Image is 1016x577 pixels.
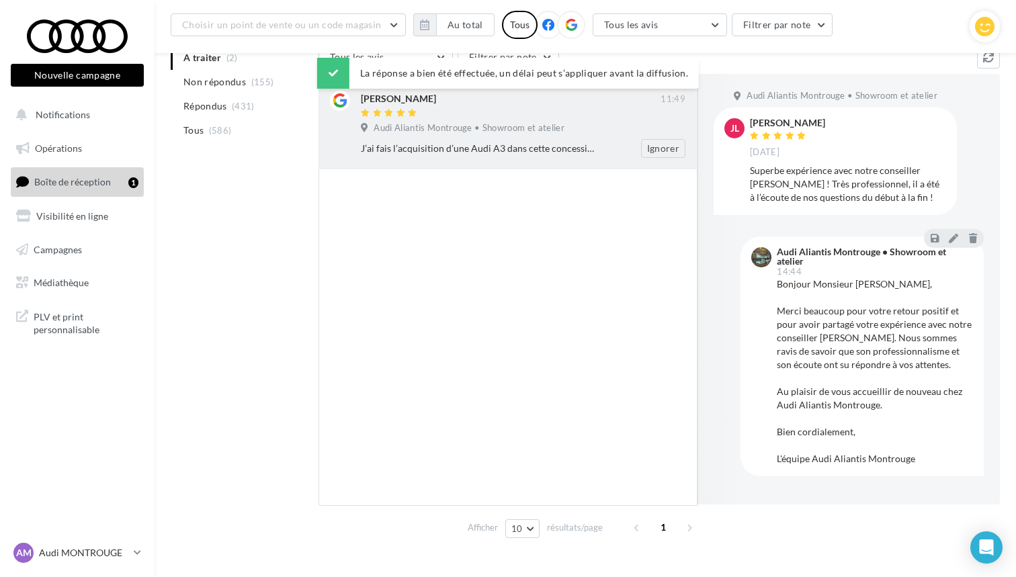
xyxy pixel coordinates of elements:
a: Opérations [8,134,146,163]
div: 1 [128,177,138,188]
button: Choisir un point de vente ou un code magasin [171,13,406,36]
span: Répondus [183,99,227,113]
span: Campagnes [34,243,82,255]
span: (431) [232,101,255,112]
span: 11:49 [661,93,685,105]
p: Audi MONTROUGE [39,546,128,560]
div: Superbe expérience avec notre conseiller [PERSON_NAME] ! Très professionnel, il a été à l’écoute ... [750,164,946,204]
span: JL [730,122,739,135]
div: La réponse a bien été effectuée, un délai peut s’appliquer avant la diffusion. [317,58,699,89]
span: (586) [209,125,232,136]
span: Afficher [468,521,498,534]
div: [PERSON_NAME] [750,118,825,128]
span: [DATE] [750,146,779,159]
span: résultats/page [547,521,603,534]
a: Campagnes [8,236,146,264]
div: Open Intercom Messenger [970,531,1003,564]
span: Tous [183,124,204,137]
span: Notifications [36,109,90,120]
span: Tous les avis [330,51,384,62]
button: Nouvelle campagne [11,64,144,87]
span: Visibilité en ligne [36,210,108,222]
a: Médiathèque [8,269,146,297]
span: Tous les avis [604,19,659,30]
a: AM Audi MONTROUGE [11,540,144,566]
span: (155) [251,77,274,87]
div: Bonjour Monsieur [PERSON_NAME], Merci beaucoup pour votre retour positif et pour avoir partagé vo... [777,277,973,465]
button: Filtrer par note [732,13,833,36]
span: Opérations [35,142,82,154]
span: Médiathèque [34,277,89,288]
div: [PERSON_NAME] [361,92,436,105]
button: 10 [505,519,540,538]
span: Boîte de réception [34,176,111,187]
button: Au total [413,13,495,36]
span: PLV et print personnalisable [34,308,138,337]
a: Visibilité en ligne [8,202,146,230]
div: J’ai fais l’acquisition d’une Audi A3 dans cette concession automobile. Merci à [PERSON_NAME] et ... [361,142,598,155]
span: Non répondus [183,75,246,89]
span: Audi Aliantis Montrouge • Showroom et atelier [374,122,564,134]
button: Au total [436,13,495,36]
button: Tous les avis [593,13,727,36]
a: PLV et print personnalisable [8,302,146,342]
span: 14:44 [777,267,802,276]
a: Boîte de réception1 [8,167,146,196]
span: Choisir un point de vente ou un code magasin [182,19,381,30]
button: Notifications [8,101,141,129]
div: Tous [502,11,538,39]
span: 10 [511,523,523,534]
button: Ignorer [641,139,685,158]
span: AM [16,546,32,560]
span: Audi Aliantis Montrouge • Showroom et atelier [747,90,937,102]
div: Audi Aliantis Montrouge • Showroom et atelier [777,247,970,266]
span: 1 [652,517,674,538]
